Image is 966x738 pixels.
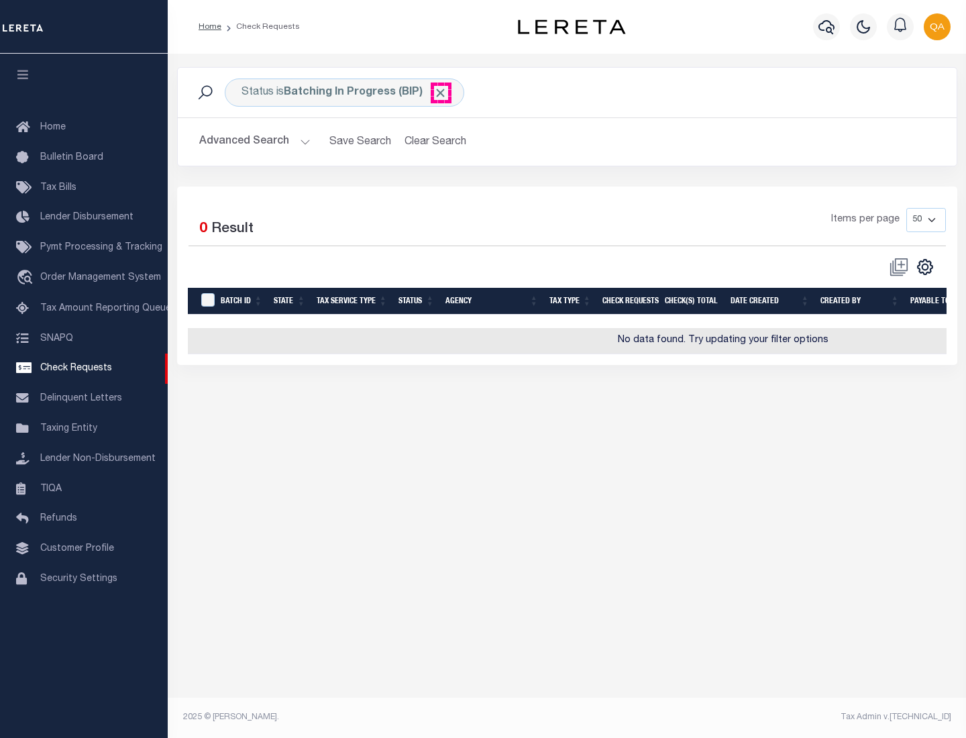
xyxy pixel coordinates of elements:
[399,129,472,155] button: Clear Search
[311,288,393,315] th: Tax Service Type: activate to sort column ascending
[199,222,207,236] span: 0
[725,288,815,315] th: Date Created: activate to sort column ascending
[40,364,112,373] span: Check Requests
[40,424,97,433] span: Taxing Entity
[199,129,311,155] button: Advanced Search
[268,288,311,315] th: State: activate to sort column ascending
[544,288,597,315] th: Tax Type: activate to sort column ascending
[40,123,66,132] span: Home
[225,78,464,107] div: Status is
[393,288,440,315] th: Status: activate to sort column ascending
[40,544,114,553] span: Customer Profile
[40,243,162,252] span: Pymt Processing & Tracking
[577,711,951,723] div: Tax Admin v.[TECHNICAL_ID]
[40,273,161,282] span: Order Management System
[433,86,447,100] span: Click to Remove
[321,129,399,155] button: Save Search
[221,21,300,33] li: Check Requests
[215,288,268,315] th: Batch Id: activate to sort column ascending
[518,19,625,34] img: logo-dark.svg
[924,13,951,40] img: svg+xml;base64,PHN2ZyB4bWxucz0iaHR0cDovL3d3dy53My5vcmcvMjAwMC9zdmciIHBvaW50ZXItZXZlbnRzPSJub25lIi...
[40,333,73,343] span: SNAPQ
[40,514,77,523] span: Refunds
[173,711,568,723] div: 2025 © [PERSON_NAME].
[40,484,62,493] span: TIQA
[211,219,254,240] label: Result
[40,394,122,403] span: Delinquent Letters
[659,288,725,315] th: Check(s) Total
[831,213,900,227] span: Items per page
[284,87,447,98] b: Batching In Progress (BIP)
[815,288,905,315] th: Created By: activate to sort column ascending
[597,288,659,315] th: Check Requests
[40,304,171,313] span: Tax Amount Reporting Queue
[16,270,38,287] i: travel_explore
[40,183,76,193] span: Tax Bills
[40,574,117,584] span: Security Settings
[199,23,221,31] a: Home
[440,288,544,315] th: Agency: activate to sort column ascending
[40,454,156,464] span: Lender Non-Disbursement
[40,213,133,222] span: Lender Disbursement
[40,153,103,162] span: Bulletin Board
